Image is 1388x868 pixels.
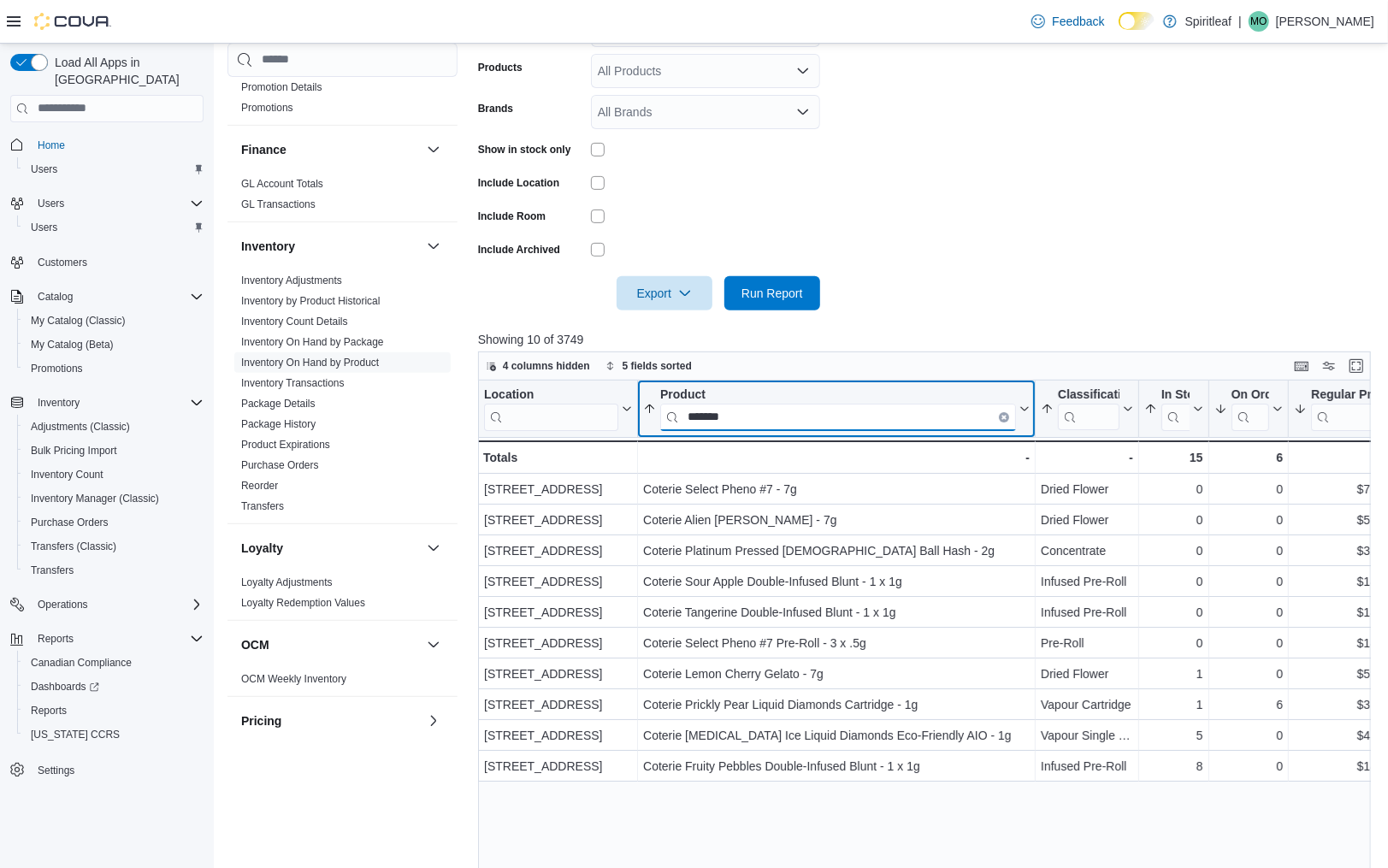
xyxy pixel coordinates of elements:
span: Inventory Count [24,464,204,485]
button: Purchase Orders [17,511,210,534]
button: Users [3,192,210,216]
div: On Order Qty [1231,387,1269,403]
div: OCM [227,669,458,696]
span: My Catalog (Classic) [31,314,126,328]
a: Users [24,159,64,180]
p: [PERSON_NAME] [1276,11,1374,32]
div: 0 [1144,510,1203,530]
span: Washington CCRS [24,724,204,745]
button: Display options [1319,356,1339,376]
button: Inventory [3,391,210,415]
button: OCM [241,636,420,653]
a: Inventory Count Details [241,316,348,328]
span: Catalog [38,290,73,304]
div: Regular Price [1311,387,1379,430]
a: Adjustments (Classic) [24,416,137,437]
button: Canadian Compliance [17,651,210,675]
div: Dried Flower [1041,664,1133,684]
div: [STREET_ADDRESS] [484,510,632,530]
div: In Stock Qty [1161,387,1190,430]
span: [US_STATE] CCRS [31,728,120,741]
div: Coterie Alien [PERSON_NAME] - 7g [643,510,1030,530]
div: Pre-Roll [1041,633,1133,653]
span: Dark Mode [1119,30,1119,31]
button: Clear input [999,411,1009,422]
button: My Catalog (Beta) [17,333,210,357]
button: My Catalog (Classic) [17,309,210,333]
a: Loyalty Redemption Values [241,597,365,609]
div: 0 [1214,633,1283,653]
label: Include Archived [478,243,560,257]
span: 5 fields sorted [623,359,692,373]
span: Transfers (Classic) [24,536,204,557]
button: Users [31,193,71,214]
span: Promotions [241,101,293,115]
span: Users [31,221,57,234]
div: 0 [1144,571,1203,592]
div: 0 [1214,756,1283,776]
span: Purchase Orders [241,458,319,472]
div: Inventory [227,270,458,523]
span: Transfers (Classic) [31,540,116,553]
div: Classification [1058,387,1119,430]
div: 0 [1214,540,1283,561]
div: 6 [1214,447,1283,468]
div: - [1041,447,1133,468]
span: Users [24,217,204,238]
div: [STREET_ADDRESS] [484,540,632,561]
div: 8 [1144,756,1203,776]
a: Package Details [241,398,316,410]
h3: Loyalty [241,540,283,557]
button: Pricing [423,711,444,731]
div: Concentrate [1041,540,1133,561]
button: Classification [1041,387,1133,430]
button: Transfers (Classic) [17,534,210,558]
span: My Catalog (Beta) [31,338,114,351]
button: Customers [3,250,210,275]
span: Transfers [24,560,204,581]
span: Inventory by Product Historical [241,294,381,308]
span: OCM Weekly Inventory [241,672,346,686]
span: Customers [31,251,204,273]
span: Dashboards [24,676,204,697]
button: ProductClear input [643,387,1030,430]
div: [STREET_ADDRESS] [484,694,632,715]
button: Transfers [17,558,210,582]
button: Keyboard shortcuts [1291,356,1312,376]
div: [STREET_ADDRESS] [484,571,632,592]
div: On Order Qty [1231,387,1269,430]
span: Inventory Adjustments [241,274,342,287]
div: [STREET_ADDRESS] [484,664,632,684]
a: Transfers (Classic) [24,536,123,557]
span: My Catalog (Classic) [24,310,204,331]
input: Dark Mode [1119,12,1155,30]
button: Operations [31,594,95,615]
label: Products [478,61,523,74]
a: Dashboards [24,676,106,697]
h3: OCM [241,636,269,653]
button: [US_STATE] CCRS [17,723,210,747]
nav: Complex example [10,126,204,827]
button: Reports [3,627,210,651]
span: Settings [38,764,74,777]
button: Pricing [241,712,420,729]
button: Bulk Pricing Import [17,439,210,463]
button: Run Report [724,276,820,310]
div: Infused Pre-Roll [1041,571,1133,592]
button: Catalog [3,285,210,309]
span: Operations [38,598,88,611]
a: Reorder [241,480,278,492]
div: Classification [1058,387,1119,403]
p: Spiritleaf [1185,11,1231,32]
div: Product [660,387,1016,430]
span: Users [38,197,64,210]
button: Settings [3,757,210,782]
a: GL Account Totals [241,178,323,190]
div: 0 [1144,602,1203,623]
button: Export [617,276,712,310]
span: Product Expirations [241,438,330,452]
a: Settings [31,760,81,781]
div: Vapour Cartridge [1041,694,1133,715]
div: Coterie [MEDICAL_DATA] Ice Liquid Diamonds Eco-Friendly AIO - 1g [643,725,1030,746]
span: Canadian Compliance [31,656,132,670]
